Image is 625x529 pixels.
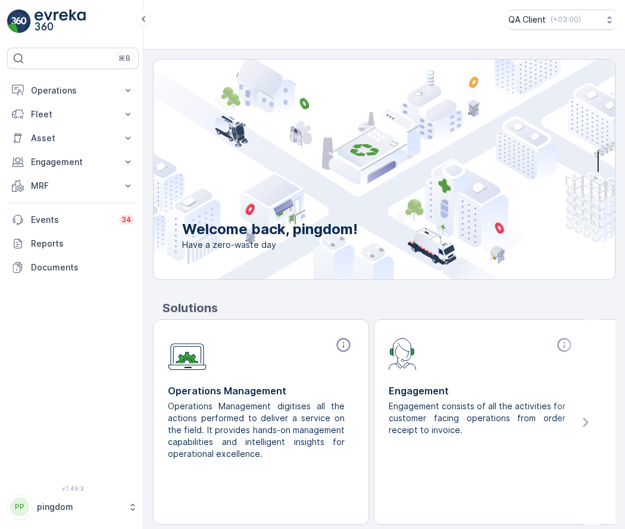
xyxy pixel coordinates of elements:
[7,174,139,198] button: MRF
[121,215,132,225] p: 34
[37,501,122,513] p: pingdom
[7,79,139,102] button: Operations
[7,208,139,232] a: Events34
[31,85,115,97] p: Operations
[182,220,358,239] p: Welcome back, pingdom!
[168,337,207,371] img: module-icon
[10,497,29,516] div: PP
[7,10,31,33] img: logo
[31,108,115,120] p: Fleet
[100,60,615,279] img: city illustration
[31,238,134,250] p: Reports
[168,384,354,398] p: Operations Management
[7,256,139,279] a: Documents
[7,150,139,174] button: Engagement
[182,239,358,251] span: Have a zero-waste day
[508,10,615,30] button: QA Client(+03:00)
[551,15,581,24] p: ( +03:00 )
[389,337,417,370] img: module-icon
[389,400,565,436] p: Engagement consists of all the activities for customer facing operations from order receipt to in...
[7,126,139,150] button: Asset
[162,299,615,317] p: Solutions
[31,132,115,144] p: Asset
[31,214,112,226] p: Events
[31,262,134,273] p: Documents
[118,54,130,63] p: ⌘B
[7,232,139,256] a: Reports
[508,14,546,26] p: QA Client
[168,400,345,460] p: Operations Management digitises all the actions performed to deliver a service on the field. It p...
[31,180,115,192] p: MRF
[7,494,139,519] button: PPpingdom
[7,102,139,126] button: Fleet
[389,384,575,398] p: Engagement
[35,10,86,33] img: logo_light-DOdMpM7g.png
[31,156,115,168] p: Engagement
[7,485,139,492] span: v 1.49.3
